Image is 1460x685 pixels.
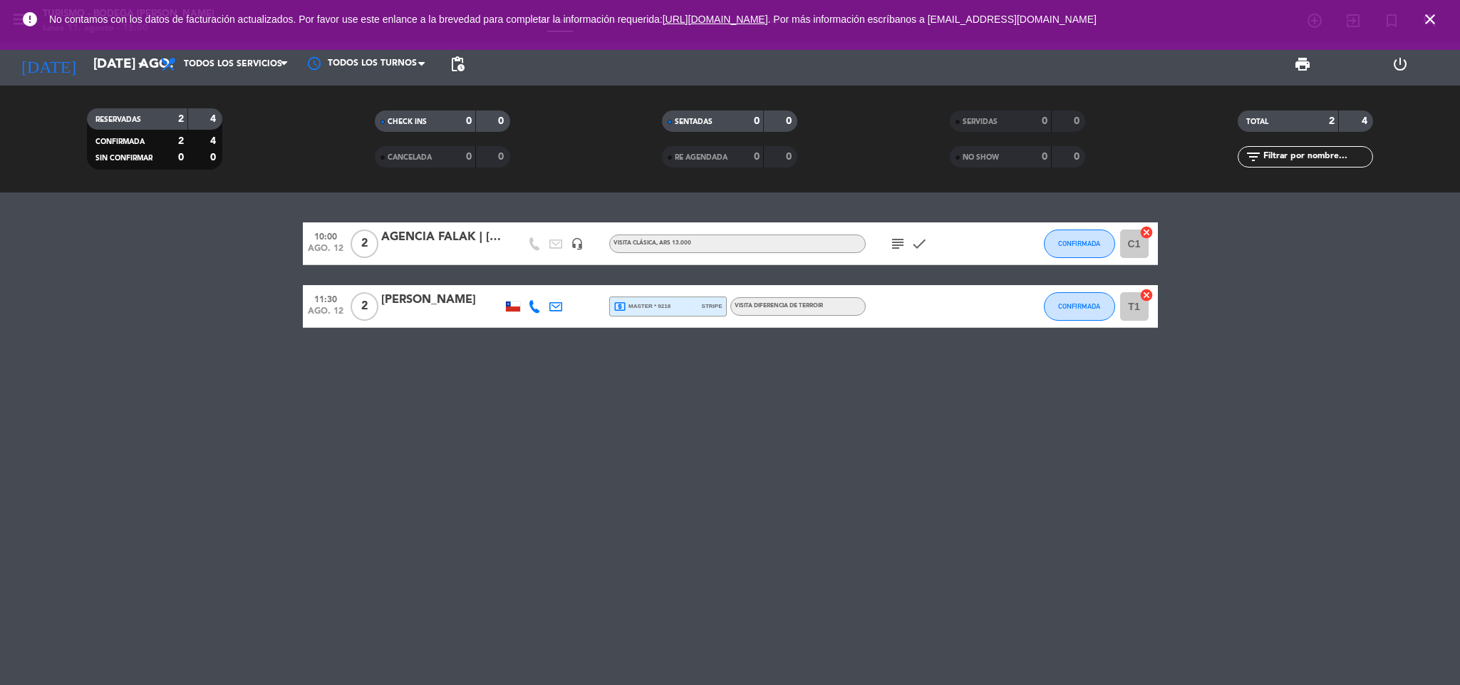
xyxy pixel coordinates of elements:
[351,230,378,258] span: 2
[613,240,691,246] span: VISITA CLÁSICA
[754,152,760,162] strong: 0
[308,227,343,244] span: 10:00
[911,235,928,252] i: check
[178,136,184,146] strong: 2
[210,153,219,163] strong: 0
[388,118,427,125] span: CHECK INS
[95,155,152,162] span: SIN CONFIRMAR
[308,307,343,323] span: ago. 12
[11,48,86,80] i: [DATE]
[133,56,150,73] i: arrow_drop_down
[963,118,998,125] span: SERVIDAS
[786,152,794,162] strong: 0
[702,302,723,311] span: stripe
[498,116,507,126] strong: 0
[1058,302,1100,310] span: CONFIRMADA
[1074,116,1082,126] strong: 0
[786,116,794,126] strong: 0
[210,136,219,146] strong: 4
[95,138,145,145] span: CONFIRMADA
[184,59,282,69] span: Todos los servicios
[1044,230,1115,258] button: CONFIRMADA
[449,56,466,73] span: pending_actions
[613,300,626,313] i: local_atm
[466,116,472,126] strong: 0
[675,154,728,161] span: RE AGENDADA
[1329,116,1335,126] strong: 2
[1139,288,1154,302] i: cancel
[889,235,906,252] i: subject
[1074,152,1082,162] strong: 0
[571,237,584,250] i: headset_mic
[1352,43,1449,86] div: LOG OUT
[1044,292,1115,321] button: CONFIRMADA
[498,152,507,162] strong: 0
[381,228,502,247] div: AGENCIA FALAK | [PERSON_NAME]
[1042,152,1047,162] strong: 0
[963,154,999,161] span: NO SHOW
[1362,116,1370,126] strong: 4
[308,244,343,260] span: ago. 12
[466,152,472,162] strong: 0
[49,14,1097,25] span: No contamos con los datos de facturación actualizados. Por favor use este enlance a la brevedad p...
[1294,56,1311,73] span: print
[95,116,141,123] span: RESERVADAS
[675,118,713,125] span: SENTADAS
[1042,116,1047,126] strong: 0
[1245,148,1262,165] i: filter_list
[768,14,1097,25] a: . Por más información escríbanos a [EMAIL_ADDRESS][DOMAIN_NAME]
[613,300,671,313] span: master * 9218
[178,114,184,124] strong: 2
[178,153,184,163] strong: 0
[656,240,691,246] span: , ARS 13.000
[21,11,38,28] i: error
[1422,11,1439,28] i: close
[381,291,502,309] div: [PERSON_NAME]
[663,14,768,25] a: [URL][DOMAIN_NAME]
[1392,56,1409,73] i: power_settings_new
[1058,240,1100,247] span: CONFIRMADA
[351,292,378,321] span: 2
[1246,118,1268,125] span: TOTAL
[735,303,823,309] span: VISITA DIFERENCIA DE TERROIR
[754,116,760,126] strong: 0
[1262,149,1372,165] input: Filtrar por nombre...
[1139,225,1154,240] i: cancel
[388,154,432,161] span: CANCELADA
[308,290,343,307] span: 11:30
[210,114,219,124] strong: 4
